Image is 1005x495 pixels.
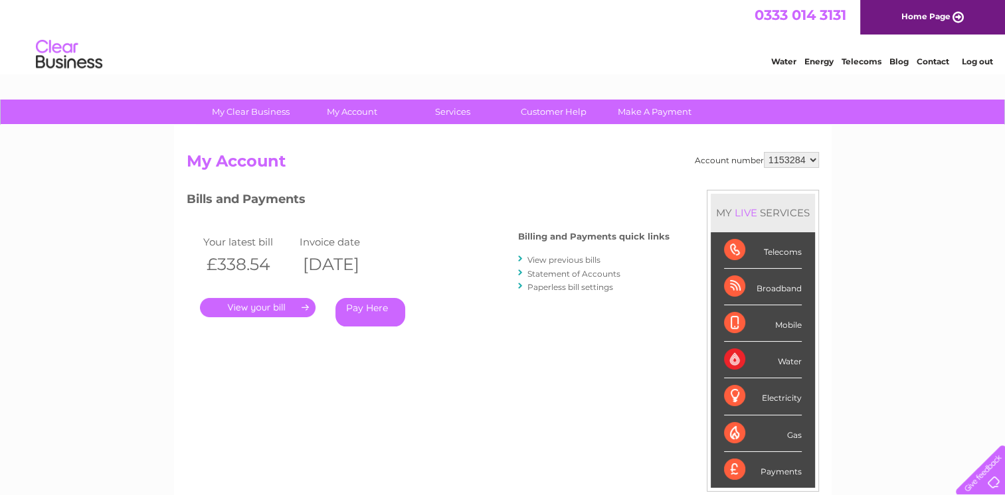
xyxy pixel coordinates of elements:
[196,100,306,124] a: My Clear Business
[724,232,802,269] div: Telecoms
[724,342,802,378] div: Water
[296,233,393,251] td: Invoice date
[695,152,819,168] div: Account number
[842,56,881,66] a: Telecoms
[724,452,802,488] div: Payments
[804,56,834,66] a: Energy
[189,7,817,64] div: Clear Business is a trading name of Verastar Limited (registered in [GEOGRAPHIC_DATA] No. 3667643...
[527,282,613,292] a: Paperless bill settings
[200,251,296,278] th: £338.54
[527,269,620,279] a: Statement of Accounts
[961,56,992,66] a: Log out
[527,255,600,265] a: View previous bills
[917,56,949,66] a: Contact
[732,206,760,219] div: LIVE
[724,269,802,305] div: Broadband
[771,56,796,66] a: Water
[35,35,103,75] img: logo.png
[187,152,819,177] h2: My Account
[200,233,296,251] td: Your latest bill
[200,298,316,317] a: .
[296,251,393,278] th: [DATE]
[724,305,802,342] div: Mobile
[335,298,405,326] a: Pay Here
[187,190,670,213] h3: Bills and Payments
[398,100,507,124] a: Services
[297,100,407,124] a: My Account
[711,194,815,232] div: MY SERVICES
[755,7,846,23] a: 0333 014 3131
[724,378,802,415] div: Electricity
[889,56,909,66] a: Blog
[499,100,608,124] a: Customer Help
[518,232,670,242] h4: Billing and Payments quick links
[724,415,802,452] div: Gas
[600,100,709,124] a: Make A Payment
